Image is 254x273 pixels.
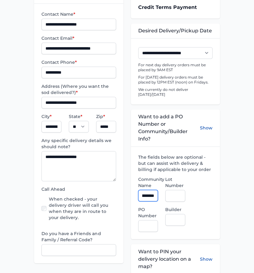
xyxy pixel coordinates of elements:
[138,248,200,270] span: Want to PIN your delivery location on a map?
[138,75,213,85] p: For [DATE] delivery orders must be placed by 12PM EST (noon) on Fridays.
[41,137,116,150] label: Any specific delivery details we should note?
[41,11,116,17] label: Contact Name
[138,63,213,72] p: For next day delivery orders must be placed by 9AM EST
[138,206,158,219] label: PO Number
[49,196,116,221] label: When checked - your delivery driver will call you when they are in route to your delivery.
[69,113,89,120] label: State
[96,113,116,120] label: Zip
[138,87,213,97] p: We currently do not deliver [DATE]/[DATE]
[41,59,116,65] label: Contact Phone
[200,248,213,270] button: Show
[138,176,158,189] label: Community Name
[41,35,116,41] label: Contact Email
[41,113,61,120] label: City
[41,83,116,96] label: Address (Where you want the sod delivered?)
[165,206,185,213] label: Builder
[138,113,200,143] span: Want to add a PO Number or Community/Builder Info?
[41,230,116,243] label: Do you have a Friends and Family / Referral Code?
[165,176,185,189] label: Lot Number
[41,186,116,192] label: Call Ahead
[131,23,220,38] div: Desired Delivery/Pickup Date
[200,113,213,143] button: Show
[138,4,197,10] strong: Credit Terms Payment
[138,154,213,173] label: The fields below are optional - but can assist with delivery & billing if applicable to your order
